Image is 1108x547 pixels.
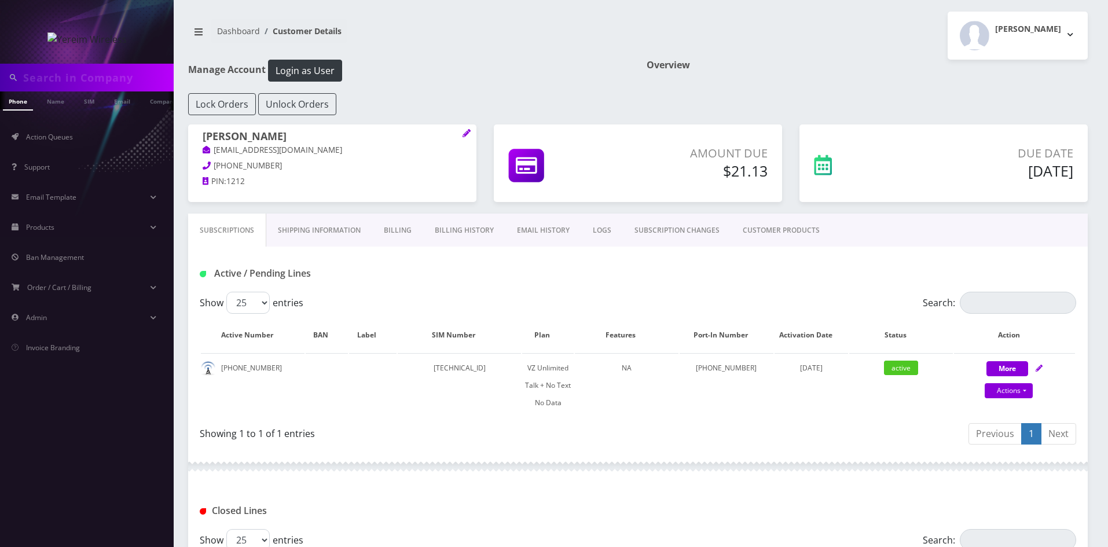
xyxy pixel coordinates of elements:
[906,145,1073,162] p: Due Date
[306,318,348,352] th: BAN: activate to sort column ascending
[954,318,1075,352] th: Action: activate to sort column ascending
[201,361,215,376] img: default.png
[26,222,54,232] span: Products
[266,214,372,247] a: Shipping Information
[995,24,1061,34] h2: [PERSON_NAME]
[268,60,342,82] button: Login as User
[1021,423,1041,445] a: 1
[923,292,1076,314] label: Search:
[26,252,84,262] span: Ban Management
[144,91,183,109] a: Company
[188,60,629,82] h1: Manage Account
[203,130,462,144] h1: [PERSON_NAME]
[78,91,100,109] a: SIM
[680,353,774,417] td: [PHONE_NUMBER]
[188,93,256,115] button: Lock Orders
[522,318,573,352] th: Plan: activate to sort column ascending
[266,63,342,76] a: Login as User
[849,318,953,352] th: Status: activate to sort column ascending
[680,318,774,352] th: Port-In Number: activate to sort column ascending
[884,361,918,375] span: active
[575,353,678,417] td: NA
[217,25,260,36] a: Dashboard
[423,214,505,247] a: Billing History
[200,508,206,515] img: Closed Lines
[226,292,270,314] select: Showentries
[258,93,336,115] button: Unlock Orders
[201,318,304,352] th: Active Number: activate to sort column ascending
[27,282,91,292] span: Order / Cart / Billing
[775,318,848,352] th: Activation Date: activate to sort column ascending
[41,91,70,109] a: Name
[26,132,73,142] span: Action Queues
[200,505,480,516] h1: Closed Lines
[398,353,522,417] td: [TECHNICAL_ID]
[623,145,768,162] p: Amount Due
[200,292,303,314] label: Show entries
[522,353,573,417] td: VZ Unlimited Talk + No Text No Data
[26,192,76,202] span: Email Template
[201,353,304,417] td: [PHONE_NUMBER]
[575,318,678,352] th: Features: activate to sort column ascending
[623,214,731,247] a: SUBSCRIPTION CHANGES
[26,343,80,353] span: Invoice Branding
[623,162,768,179] h5: $21.13
[349,318,397,352] th: Label: activate to sort column ascending
[188,19,629,52] nav: breadcrumb
[960,292,1076,314] input: Search:
[985,383,1033,398] a: Actions
[203,145,342,156] a: [EMAIL_ADDRESS][DOMAIN_NAME]
[968,423,1022,445] a: Previous
[1041,423,1076,445] a: Next
[906,162,1073,179] h5: [DATE]
[188,214,266,247] a: Subscriptions
[108,91,136,109] a: Email
[214,160,282,171] span: [PHONE_NUMBER]
[24,162,50,172] span: Support
[226,176,245,186] span: 1212
[647,60,1088,71] h1: Overview
[203,176,226,188] a: PIN:
[731,214,831,247] a: CUSTOMER PRODUCTS
[200,271,206,277] img: Active / Pending Lines
[3,91,33,111] a: Phone
[23,67,171,89] input: Search in Company
[398,318,522,352] th: SIM Number: activate to sort column ascending
[986,361,1028,376] button: More
[948,12,1088,60] button: [PERSON_NAME]
[200,422,629,440] div: Showing 1 to 1 of 1 entries
[505,214,581,247] a: EMAIL HISTORY
[200,268,480,279] h1: Active / Pending Lines
[47,32,127,46] img: Yereim Wireless
[581,214,623,247] a: LOGS
[800,363,823,373] span: [DATE]
[26,313,47,322] span: Admin
[260,25,342,37] li: Customer Details
[372,214,423,247] a: Billing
